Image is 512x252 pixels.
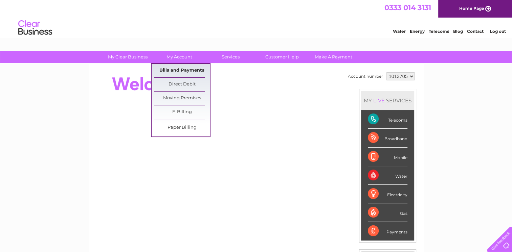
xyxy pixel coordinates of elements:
[154,78,210,91] a: Direct Debit
[429,29,449,34] a: Telecoms
[18,18,52,38] img: logo.png
[254,51,310,63] a: Customer Help
[306,51,361,63] a: Make A Payment
[154,121,210,134] a: Paper Billing
[154,64,210,77] a: Bills and Payments
[361,91,414,110] div: MY SERVICES
[368,129,407,147] div: Broadband
[368,166,407,185] div: Water
[96,4,416,33] div: Clear Business is a trading name of Verastar Limited (registered in [GEOGRAPHIC_DATA] No. 3667643...
[453,29,463,34] a: Blog
[410,29,425,34] a: Energy
[100,51,156,63] a: My Clear Business
[203,51,259,63] a: Services
[368,148,407,166] div: Mobile
[467,29,484,34] a: Contact
[368,185,407,203] div: Electricity
[368,110,407,129] div: Telecoms
[154,105,210,119] a: E-Billing
[368,222,407,240] div: Payments
[393,29,406,34] a: Water
[346,71,385,82] td: Account number
[372,97,386,104] div: LIVE
[490,29,506,34] a: Log out
[151,51,207,63] a: My Account
[154,92,210,105] a: Moving Premises
[384,3,431,12] a: 0333 014 3131
[368,203,407,222] div: Gas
